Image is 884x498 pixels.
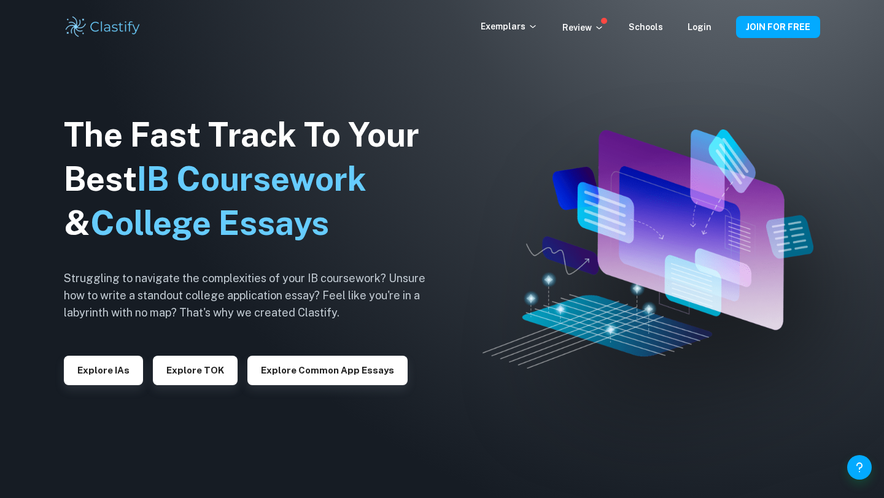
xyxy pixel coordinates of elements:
button: Explore IAs [64,356,143,385]
button: Explore TOK [153,356,238,385]
button: Help and Feedback [847,455,872,480]
img: Clastify logo [64,15,142,39]
span: IB Coursework [137,159,366,198]
button: JOIN FOR FREE [736,16,820,38]
a: Explore IAs [64,364,143,375]
a: Explore TOK [153,364,238,375]
a: Explore Common App essays [247,364,408,375]
button: Explore Common App essays [247,356,408,385]
p: Exemplars [481,20,538,33]
h6: Struggling to navigate the complexities of your IB coursework? Unsure how to write a standout col... [64,270,444,321]
img: Clastify hero [483,129,813,369]
h1: The Fast Track To Your Best & [64,113,444,245]
span: College Essays [90,204,329,242]
p: Review [562,21,604,34]
a: Schools [629,22,663,32]
a: Login [688,22,711,32]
